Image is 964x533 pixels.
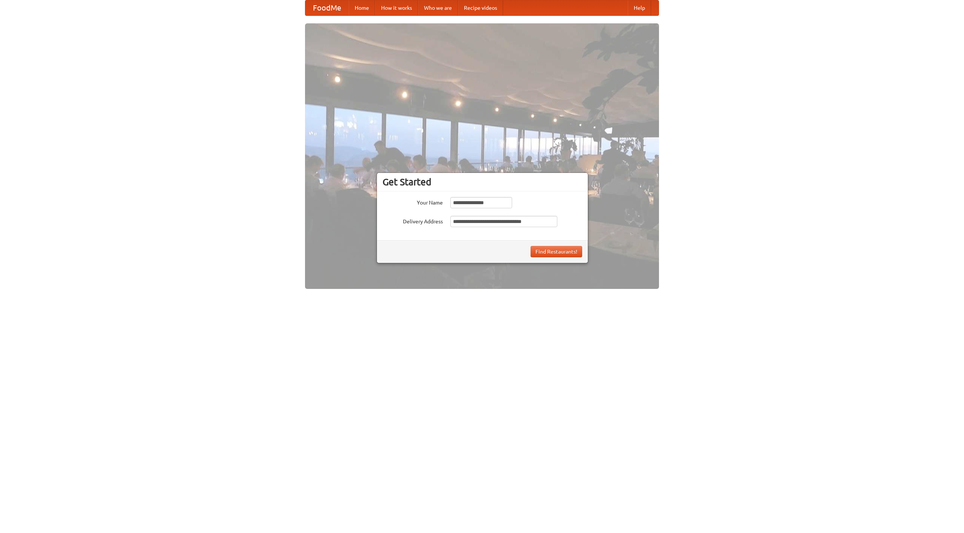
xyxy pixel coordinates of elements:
a: Help [628,0,651,15]
a: Home [349,0,375,15]
label: Delivery Address [383,216,443,225]
a: Who we are [418,0,458,15]
h3: Get Started [383,176,582,188]
a: Recipe videos [458,0,503,15]
label: Your Name [383,197,443,206]
a: How it works [375,0,418,15]
button: Find Restaurants! [531,246,582,257]
a: FoodMe [305,0,349,15]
